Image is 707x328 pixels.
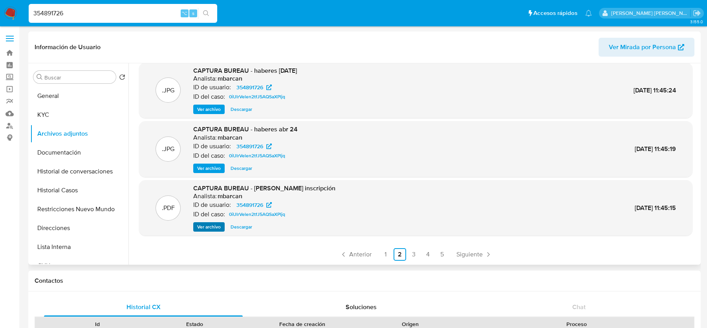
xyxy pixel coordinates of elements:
span: [DATE] 11:45:15 [635,203,676,212]
span: Descargar [231,164,252,172]
span: 354891726 [236,83,263,92]
span: 0iUlrVelen2tfJ5AQSaXPljq [229,92,285,101]
p: .PDF [162,204,175,212]
input: Buscar [44,74,113,81]
p: ID del caso: [193,210,225,218]
div: Id [54,320,140,328]
button: Volver al orden por defecto [119,74,125,83]
button: Ver archivo [193,164,225,173]
button: Lista Interna [30,238,128,256]
span: Accesos rápidos [533,9,577,17]
div: Estado [151,320,237,328]
a: Notificaciones [585,10,592,17]
span: Ver Mirada por Persona [609,38,676,57]
p: ID del caso: [193,93,225,101]
a: 354891726 [232,83,277,92]
span: Siguiente [456,251,483,258]
button: Restricciones Nuevo Mundo [30,200,128,219]
h6: mbarcan [218,134,242,142]
span: ⌥ [181,9,187,17]
div: Proceso [464,320,689,328]
input: Buscar usuario o caso... [29,8,217,18]
a: Ir a la página 2 [394,248,406,261]
h6: mbarcan [218,75,242,83]
a: Ir a la página 1 [379,248,392,261]
span: Soluciones [346,302,377,311]
button: Ver Mirada por Persona [599,38,694,57]
span: Ver archivo [197,105,221,113]
button: Buscar [37,74,43,80]
span: Ver archivo [197,223,221,231]
button: Ver archivo [193,222,225,232]
a: 0iUlrVelen2tfJ5AQSaXPljq [226,92,288,101]
a: Siguiente [453,248,495,261]
a: 0iUlrVelen2tfJ5AQSaXPljq [226,210,288,219]
span: [DATE] 11:45:19 [635,144,676,153]
p: Analista: [193,134,217,142]
p: .JPG [162,145,174,153]
span: Anterior [349,251,372,258]
span: [DATE] 11:45:24 [634,86,676,95]
button: search-icon [198,8,214,19]
a: Anterior [337,248,375,261]
span: Descargar [231,105,252,113]
span: s [192,9,194,17]
button: Direcciones [30,219,128,238]
a: 354891726 [232,142,277,151]
h1: Información de Usuario [35,43,101,51]
a: Ir a la página 3 [408,248,420,261]
span: 354891726 [236,142,263,151]
a: Ir a la página 5 [436,248,449,261]
button: Documentación [30,143,128,162]
div: Origen [367,320,453,328]
p: ID del caso: [193,152,225,160]
h1: Contactos [35,277,694,285]
span: CAPTURA BUREAU - haberes abr 24 [193,125,297,134]
span: CAPTURA BUREAU - haberes [DATE] [193,66,297,75]
p: Analista: [193,75,217,83]
span: Historial CX [126,302,161,311]
button: Archivos adjuntos [30,124,128,143]
button: KYC [30,105,128,124]
button: Ver archivo [193,105,225,114]
button: Historial de conversaciones [30,162,128,181]
a: 0iUlrVelen2tfJ5AQSaXPljq [226,151,288,160]
button: General [30,87,128,105]
button: Historial Casos [30,181,128,200]
a: Salir [693,9,701,17]
h6: mbarcan [218,192,242,200]
nav: Paginación [139,248,692,261]
p: ID de usuario: [193,83,231,91]
a: 354891726 [232,200,277,210]
p: ID de usuario: [193,201,231,209]
span: 0iUlrVelen2tfJ5AQSaXPljq [229,151,285,160]
p: Analista: [193,192,217,200]
p: magali.barcan@mercadolibre.com [611,9,691,17]
button: Descargar [227,164,256,173]
span: Ver archivo [197,164,221,172]
div: Fecha de creación [249,320,356,328]
button: CVU [30,256,128,275]
span: 354891726 [236,200,263,210]
button: Descargar [227,222,256,232]
span: Chat [572,302,586,311]
span: Descargar [231,223,252,231]
a: Ir a la página 4 [422,248,434,261]
span: CAPTURA BUREAU - [PERSON_NAME] inscripción [193,184,335,193]
span: 0iUlrVelen2tfJ5AQSaXPljq [229,210,285,219]
p: ID de usuario: [193,142,231,150]
button: Descargar [227,105,256,114]
p: .JPG [162,86,174,95]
